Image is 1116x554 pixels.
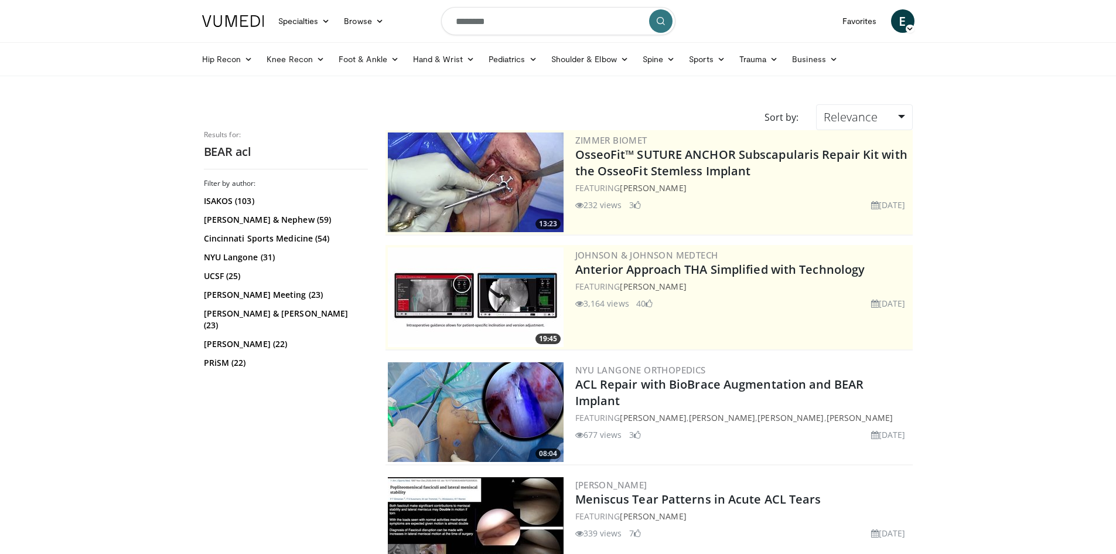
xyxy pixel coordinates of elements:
[332,47,406,71] a: Foot & Ankle
[620,412,686,423] a: [PERSON_NAME]
[732,47,786,71] a: Trauma
[337,9,391,33] a: Browse
[195,47,260,71] a: Hip Recon
[204,144,368,159] h2: BEAR acl
[629,429,641,441] li: 3
[575,249,718,261] a: Johnson & Johnson MedTech
[204,308,365,331] a: [PERSON_NAME] & [PERSON_NAME] (23)
[575,261,865,277] a: Anterior Approach THA Simplified with Technology
[388,247,564,347] img: 06bb1c17-1231-4454-8f12-6191b0b3b81a.300x170_q85_crop-smart_upscale.jpg
[827,412,893,423] a: [PERSON_NAME]
[204,270,365,282] a: UCSF (25)
[891,9,914,33] a: E
[575,182,910,194] div: FEATURING
[204,179,368,188] h3: Filter by author:
[824,109,878,125] span: Relevance
[575,527,622,539] li: 339 views
[575,199,622,211] li: 232 views
[756,104,807,130] div: Sort by:
[575,412,910,424] div: FEATURING , , ,
[629,199,641,211] li: 3
[629,527,641,539] li: 7
[835,9,884,33] a: Favorites
[204,130,368,140] p: Results for:
[575,479,647,491] a: [PERSON_NAME]
[636,297,653,310] li: 40
[620,182,686,193] a: [PERSON_NAME]
[785,47,845,71] a: Business
[204,214,365,226] a: [PERSON_NAME] & Nephew (59)
[689,412,755,423] a: [PERSON_NAME]
[204,233,365,244] a: Cincinnati Sports Medicine (54)
[202,15,264,27] img: VuMedi Logo
[204,251,365,263] a: NYU Langone (31)
[620,511,686,522] a: [PERSON_NAME]
[575,134,647,146] a: Zimmer Biomet
[388,132,564,232] img: 40c8acad-cf15-4485-a741-123ec1ccb0c0.300x170_q85_crop-smart_upscale.jpg
[260,47,332,71] a: Knee Recon
[871,199,906,211] li: [DATE]
[204,289,365,301] a: [PERSON_NAME] Meeting (23)
[388,132,564,232] a: 13:23
[271,9,337,33] a: Specialties
[682,47,732,71] a: Sports
[575,364,706,376] a: NYU Langone Orthopedics
[871,297,906,310] li: [DATE]
[535,219,561,229] span: 13:23
[871,527,906,539] li: [DATE]
[620,281,686,292] a: [PERSON_NAME]
[575,491,821,507] a: Meniscus Tear Patterns in Acute ACL Tears
[575,510,910,522] div: FEATURING
[575,429,622,441] li: 677 views
[575,280,910,293] div: FEATURING
[482,47,544,71] a: Pediatrics
[204,195,365,207] a: ISAKOS (103)
[388,362,564,462] img: d9857470-d814-40ac-9b99-e7be888c9cc4.jpg.300x170_q85_crop-smart_upscale.jpg
[441,7,675,35] input: Search topics, interventions
[544,47,636,71] a: Shoulder & Elbow
[388,362,564,462] a: 08:04
[535,334,561,344] span: 19:45
[388,247,564,347] a: 19:45
[636,47,682,71] a: Spine
[535,448,561,459] span: 08:04
[575,297,629,310] li: 3,164 views
[757,412,824,423] a: [PERSON_NAME]
[816,104,912,130] a: Relevance
[575,147,907,179] a: OsseoFit™ SUTURE ANCHOR Subscapularis Repair Kit with the OsseoFit Stemless Implant
[204,357,365,369] a: PRiSM (22)
[204,338,365,350] a: [PERSON_NAME] (22)
[871,429,906,441] li: [DATE]
[406,47,482,71] a: Hand & Wrist
[575,376,864,409] a: ACL Repair with BioBrace Augmentation and BEAR Implant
